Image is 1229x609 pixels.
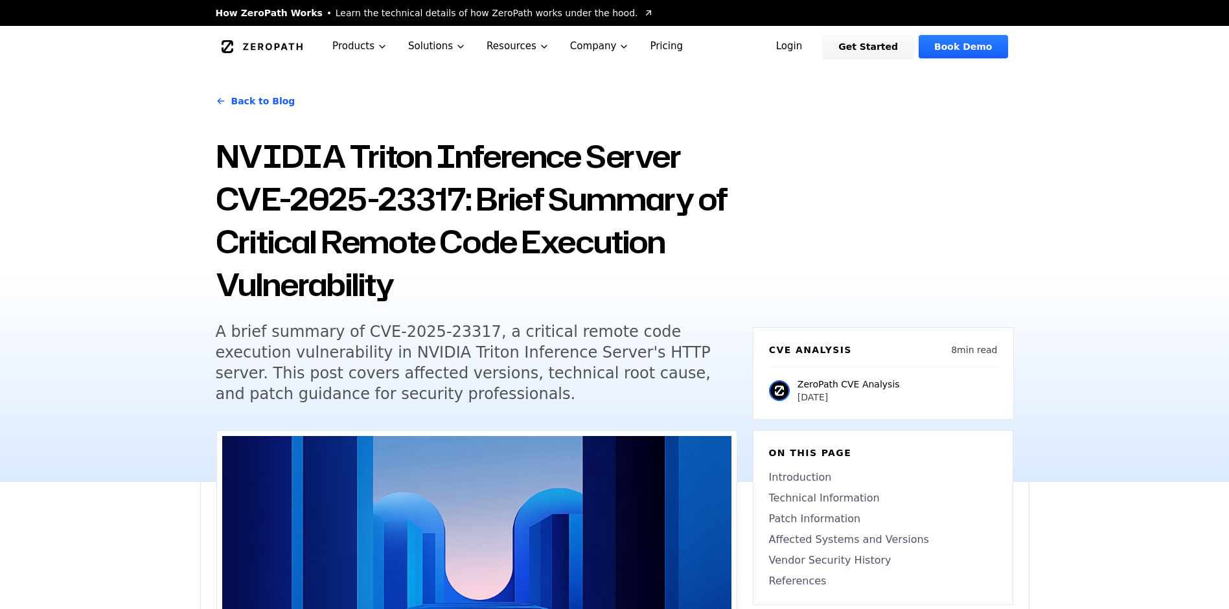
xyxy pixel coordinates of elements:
p: ZeroPath CVE Analysis [798,378,900,391]
a: Back to Blog [216,83,295,119]
button: Products [322,26,398,67]
h6: CVE Analysis [769,343,852,356]
h1: NVIDIA Triton Inference Server CVE-2025-23317: Brief Summary of Critical Remote Code Execution Vu... [216,135,737,306]
p: [DATE] [798,391,900,404]
h5: A brief summary of CVE-2025-23317, a critical remote code execution vulnerability in NVIDIA Trito... [216,321,713,404]
button: Company [560,26,640,67]
a: Patch Information [769,511,997,527]
p: 8 min read [951,343,997,356]
a: References [769,573,997,589]
a: How ZeroPath WorksLearn the technical details of how ZeroPath works under the hood. [216,6,654,19]
h6: On this page [769,446,997,459]
a: Book Demo [919,35,1007,58]
a: Vendor Security History [769,553,997,568]
button: Solutions [398,26,476,67]
span: Learn the technical details of how ZeroPath works under the hood. [336,6,638,19]
a: Login [761,35,818,58]
img: ZeroPath CVE Analysis [769,380,790,401]
span: How ZeroPath Works [216,6,323,19]
a: Technical Information [769,490,997,506]
a: Introduction [769,470,997,485]
nav: Global [200,26,1029,67]
a: Get Started [823,35,913,58]
a: Pricing [639,26,693,67]
a: Affected Systems and Versions [769,532,997,547]
button: Resources [476,26,560,67]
